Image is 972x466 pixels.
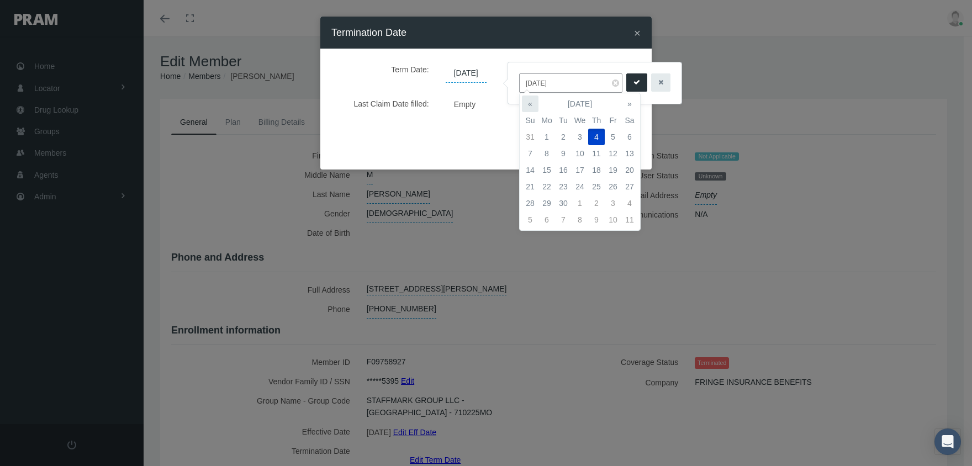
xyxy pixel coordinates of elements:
td: 9 [588,211,605,228]
th: Th [588,112,605,129]
td: 8 [538,145,555,162]
td: 16 [555,162,572,178]
td: 7 [555,211,572,228]
td: 25 [588,178,605,195]
td: 17 [572,162,588,178]
label: Last Claim Date filled: [340,94,437,113]
th: Tu [555,112,572,129]
td: 10 [605,211,621,228]
td: 18 [588,162,605,178]
td: 1 [538,129,555,145]
th: Mo [538,112,555,129]
td: 9 [555,145,572,162]
td: 2 [555,129,572,145]
label: Term Date: [340,60,437,83]
th: Sa [621,112,638,129]
td: 6 [621,129,638,145]
div: Open Intercom Messenger [934,428,961,455]
td: 15 [538,162,555,178]
td: 21 [522,178,538,195]
span: [DATE] [446,64,487,83]
th: « [522,96,538,112]
td: 5 [605,129,621,145]
td: 24 [572,178,588,195]
th: We [572,112,588,129]
td: 12 [605,145,621,162]
td: 7 [522,145,538,162]
td: 3 [572,129,588,145]
td: 1 [572,195,588,211]
td: 26 [605,178,621,195]
span: Empty [446,96,484,112]
span: × [634,27,641,39]
td: 11 [588,145,605,162]
button: Close [634,27,641,39]
th: [DATE] [538,96,621,112]
td: 6 [538,211,555,228]
td: 10 [572,145,588,162]
td: 30 [555,195,572,211]
td: 27 [621,178,638,195]
td: 29 [538,195,555,211]
td: 23 [555,178,572,195]
th: Su [522,112,538,129]
td: 14 [522,162,538,178]
td: 13 [621,145,638,162]
td: 3 [605,195,621,211]
td: 31 [522,129,538,145]
td: 2 [588,195,605,211]
td: 4 [621,195,638,211]
td: 4 [588,129,605,145]
td: 11 [621,211,638,228]
h4: Termination Date [331,25,406,40]
td: 5 [522,211,538,228]
td: 22 [538,178,555,195]
td: 8 [572,211,588,228]
th: Fr [605,112,621,129]
td: 19 [605,162,621,178]
th: » [621,96,638,112]
td: 20 [621,162,638,178]
td: 28 [522,195,538,211]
